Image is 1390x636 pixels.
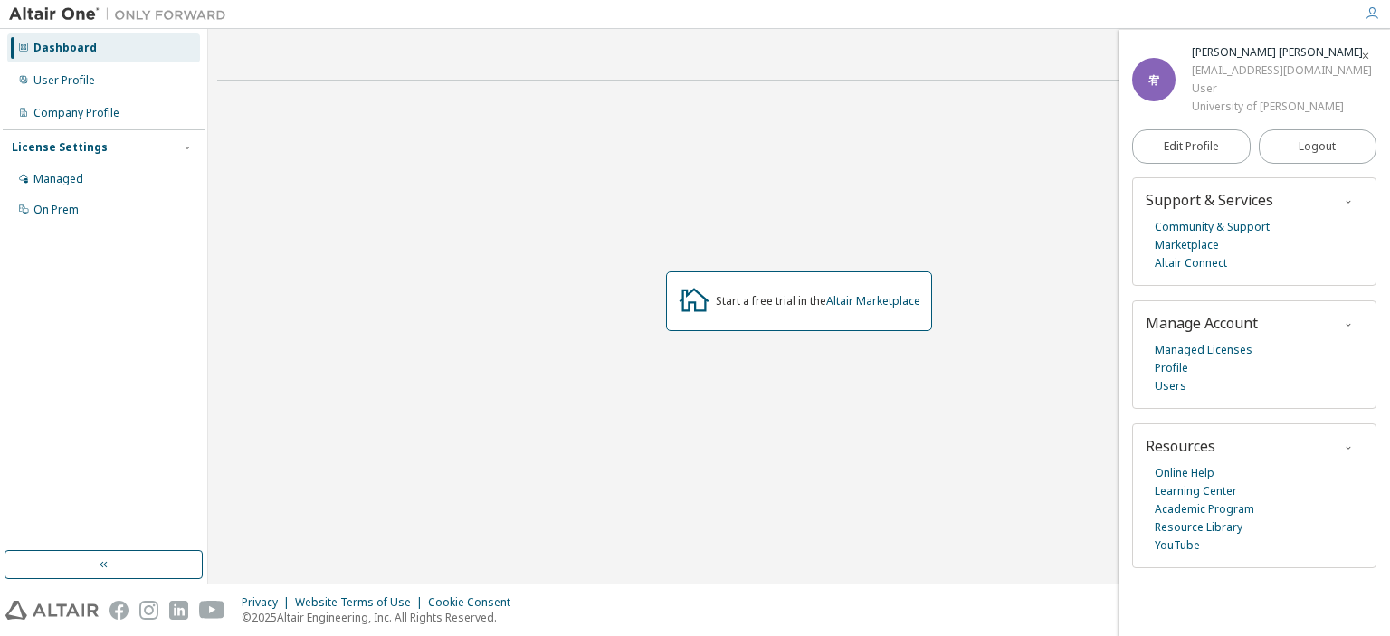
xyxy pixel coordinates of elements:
[1155,482,1237,500] a: Learning Center
[1164,139,1219,154] span: Edit Profile
[1155,518,1242,536] a: Resource Library
[826,293,920,309] a: Altair Marketplace
[428,595,521,610] div: Cookie Consent
[242,595,295,610] div: Privacy
[1155,254,1227,272] a: Altair Connect
[1192,62,1372,80] div: [EMAIL_ADDRESS][DOMAIN_NAME]
[33,73,95,88] div: User Profile
[1155,236,1219,254] a: Marketplace
[1146,436,1215,456] span: Resources
[12,140,108,155] div: License Settings
[1148,72,1159,88] span: 宥
[169,601,188,620] img: linkedin.svg
[1146,313,1258,333] span: Manage Account
[199,601,225,620] img: youtube.svg
[716,294,920,309] div: Start a free trial in the
[1259,129,1377,164] button: Logout
[109,601,129,620] img: facebook.svg
[1155,359,1188,377] a: Profile
[33,203,79,217] div: On Prem
[1192,80,1372,98] div: User
[1132,129,1251,164] a: Edit Profile
[1192,98,1372,116] div: University of [PERSON_NAME]
[139,601,158,620] img: instagram.svg
[1155,218,1270,236] a: Community & Support
[1299,138,1336,156] span: Logout
[33,172,83,186] div: Managed
[1155,377,1186,395] a: Users
[33,106,119,120] div: Company Profile
[1192,43,1372,62] div: 宥瑋 陳
[1155,536,1200,555] a: YouTube
[33,41,97,55] div: Dashboard
[1155,464,1214,482] a: Online Help
[9,5,235,24] img: Altair One
[1155,500,1254,518] a: Academic Program
[295,595,428,610] div: Website Terms of Use
[1155,341,1252,359] a: Managed Licenses
[1146,190,1273,210] span: Support & Services
[5,601,99,620] img: altair_logo.svg
[242,610,521,625] p: © 2025 Altair Engineering, Inc. All Rights Reserved.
